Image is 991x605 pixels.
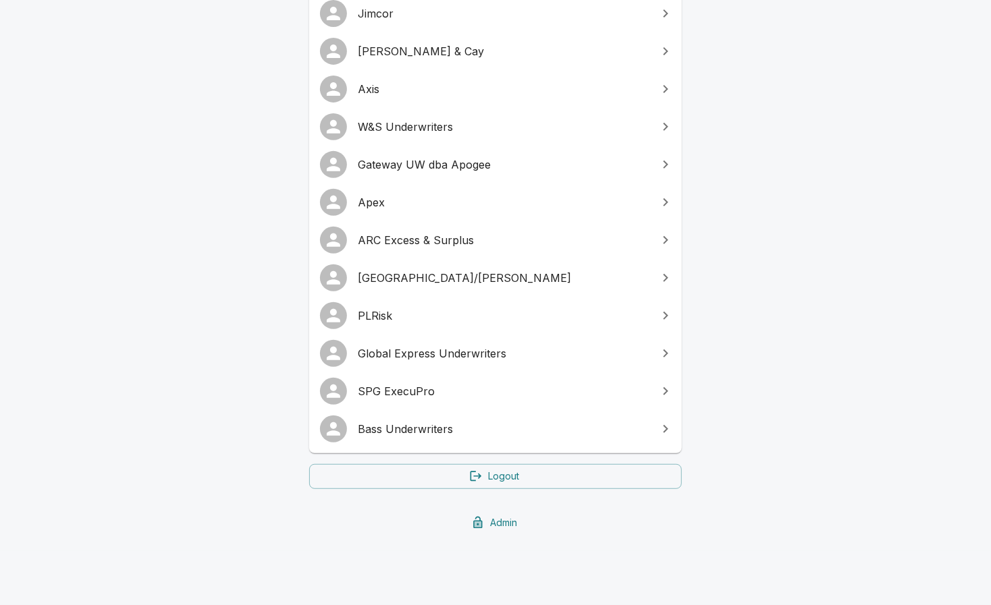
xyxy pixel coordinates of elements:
[309,335,682,372] a: Global Express Underwriters
[309,146,682,183] a: Gateway UW dba Apogee
[358,81,649,97] span: Axis
[309,372,682,410] a: SPG ExecuPro
[309,464,682,489] a: Logout
[358,308,649,324] span: PLRisk
[309,108,682,146] a: W&S Underwriters
[309,297,682,335] a: PLRisk
[358,5,649,22] span: Jimcor
[358,119,649,135] span: W&S Underwriters
[309,32,682,70] a: [PERSON_NAME] & Cay
[358,345,649,362] span: Global Express Underwriters
[309,221,682,259] a: ARC Excess & Surplus
[358,43,649,59] span: [PERSON_NAME] & Cay
[358,383,649,399] span: SPG ExecuPro
[358,270,649,286] span: [GEOGRAPHIC_DATA]/[PERSON_NAME]
[358,232,649,248] span: ARC Excess & Surplus
[309,511,682,536] a: Admin
[309,259,682,297] a: [GEOGRAPHIC_DATA]/[PERSON_NAME]
[358,421,649,437] span: Bass Underwriters
[309,70,682,108] a: Axis
[309,183,682,221] a: Apex
[358,194,649,210] span: Apex
[309,410,682,448] a: Bass Underwriters
[358,156,649,173] span: Gateway UW dba Apogee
